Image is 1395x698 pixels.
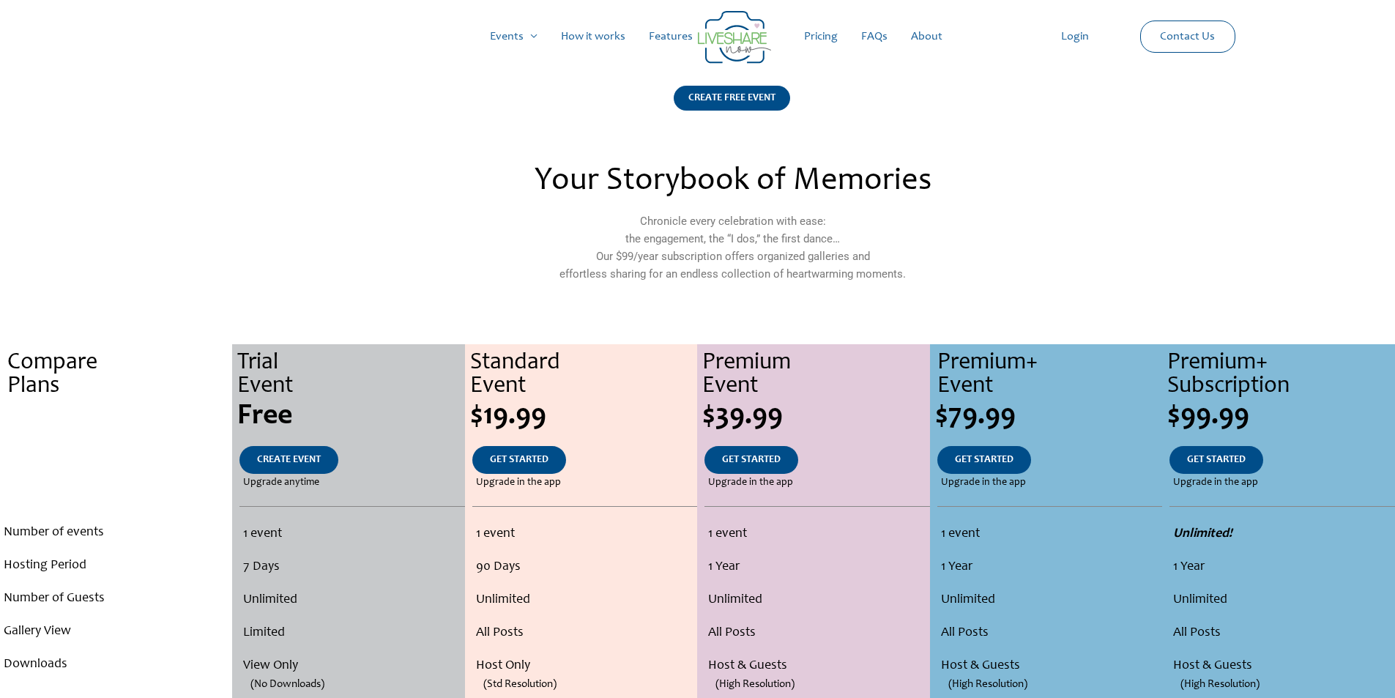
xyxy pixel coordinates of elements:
div: CREATE FREE EVENT [674,86,790,111]
h2: Your Storybook of Memories [415,166,1049,198]
span: Upgrade in the app [708,474,793,491]
a: CREATE EVENT [239,446,338,474]
a: GET STARTED [1169,446,1263,474]
li: View Only [243,650,460,683]
li: Host & Guests [941,650,1158,683]
div: $99.99 [1167,402,1394,431]
li: All Posts [1173,617,1391,650]
a: GET STARTED [704,446,798,474]
li: Limited [243,617,460,650]
a: GET STARTED [937,446,1031,474]
li: Downloads [4,648,228,681]
li: All Posts [708,617,926,650]
div: $19.99 [470,402,697,431]
li: Unlimited [941,584,1158,617]
span: GET STARTED [490,455,548,465]
span: Upgrade in the app [941,474,1026,491]
li: Unlimited [243,584,460,617]
li: Host Only [476,650,693,683]
li: 1 Year [941,551,1158,584]
li: Host & Guests [708,650,926,683]
li: Unlimited [476,584,693,617]
div: Trial Event [237,352,464,398]
li: 90 Days [476,551,693,584]
li: Gallery View [4,615,228,648]
span: GET STARTED [722,455,781,465]
li: 7 Days [243,551,460,584]
span: CREATE EVENT [257,455,321,465]
p: Chronicle every celebration with ease: the engagement, the “I dos,” the first dance… Our $99/year... [415,212,1049,283]
a: Events [478,13,549,60]
span: Upgrade anytime [243,474,319,491]
li: Unlimited [1173,584,1391,617]
a: Contact Us [1148,21,1227,52]
div: $39.99 [702,402,929,431]
li: 1 event [243,518,460,551]
span: GET STARTED [955,455,1013,465]
a: GET STARTED [472,446,566,474]
span: Upgrade in the app [476,474,561,491]
span: . [115,478,118,488]
li: 1 event [476,518,693,551]
li: Hosting Period [4,549,228,582]
span: Upgrade in the app [1173,474,1258,491]
a: About [899,13,954,60]
li: Host & Guests [1173,650,1391,683]
div: Premium+ Subscription [1167,352,1394,398]
li: All Posts [941,617,1158,650]
a: How it works [549,13,637,60]
span: GET STARTED [1187,455,1246,465]
div: Standard Event [470,352,697,398]
li: 1 event [941,518,1158,551]
img: Group 14 | Live Photo Slideshow for Events | Create Free Events Album for Any Occasion [698,11,771,64]
strong: Unlimited! [1173,527,1232,541]
a: FAQs [849,13,899,60]
span: . [113,402,120,431]
div: Compare Plans [7,352,232,398]
li: 1 Year [1173,551,1391,584]
a: Login [1049,13,1101,60]
div: $79.99 [935,402,1162,431]
li: Number of Guests [4,582,228,615]
li: All Posts [476,617,693,650]
nav: Site Navigation [26,13,1369,60]
a: . [97,446,135,474]
a: Features [637,13,704,60]
div: Premium Event [702,352,929,398]
li: Number of events [4,516,228,549]
a: Pricing [792,13,849,60]
div: Free [237,402,464,431]
div: Premium+ Event [937,352,1162,398]
li: 1 Year [708,551,926,584]
span: . [115,455,118,465]
li: Unlimited [708,584,926,617]
a: CREATE FREE EVENT [674,86,790,129]
li: 1 event [708,518,926,551]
